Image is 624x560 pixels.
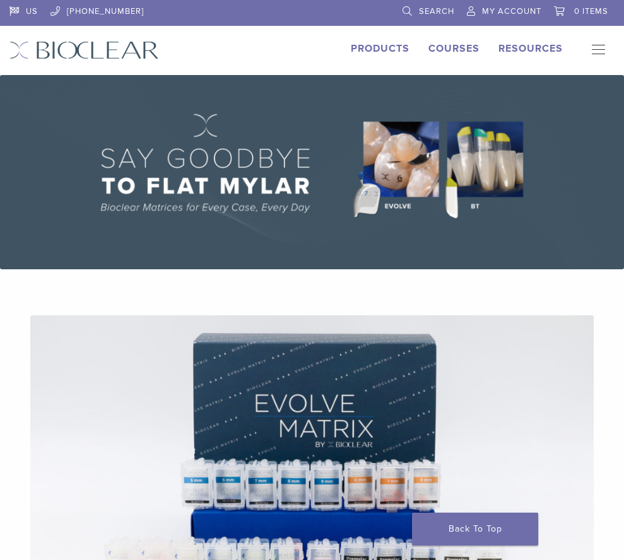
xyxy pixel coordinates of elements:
a: Resources [498,42,563,55]
a: Back To Top [412,513,538,545]
a: Courses [428,42,480,55]
img: Bioclear [9,41,159,59]
a: Products [351,42,409,55]
span: My Account [482,6,541,16]
nav: Primary Navigation [582,41,615,60]
span: Search [419,6,454,16]
span: 0 items [574,6,608,16]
